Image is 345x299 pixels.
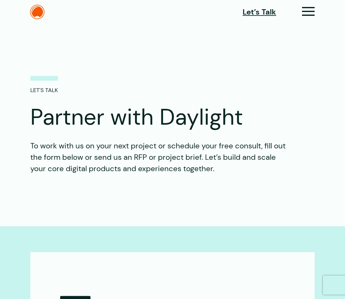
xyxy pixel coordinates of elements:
p: LET'S TALK [30,76,58,95]
a: Let’s Talk [243,6,276,18]
img: The Daylight Studio Logo [30,5,45,19]
h1: Partner with Daylight [30,104,315,131]
p: To work with us on your next project or schedule your free consult, fill out the form below or se... [30,140,286,174]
